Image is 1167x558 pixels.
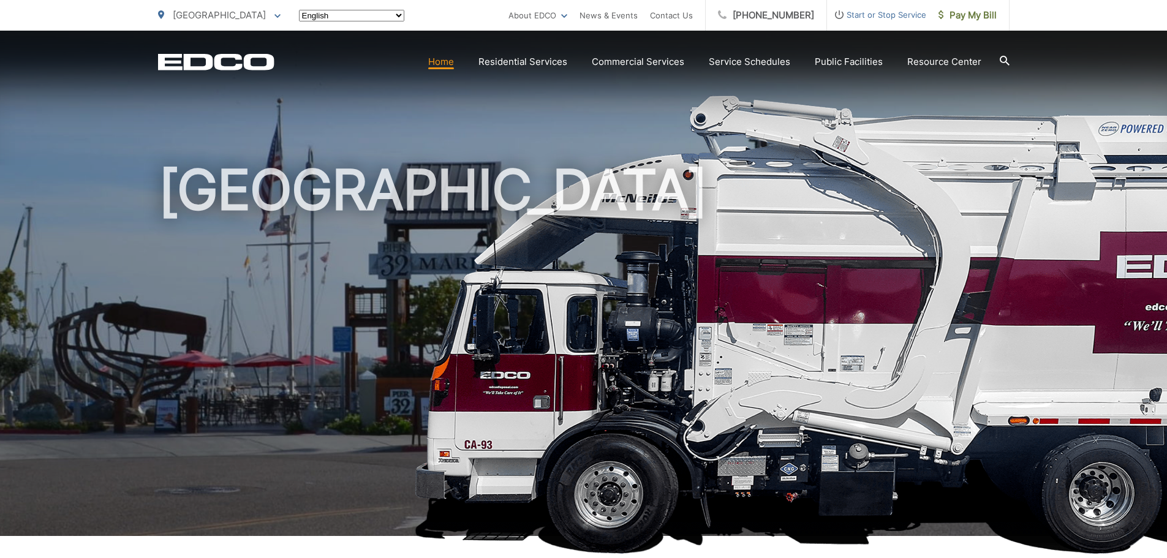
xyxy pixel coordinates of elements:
[428,55,454,69] a: Home
[650,8,693,23] a: Contact Us
[299,10,404,21] select: Select a language
[173,9,266,21] span: [GEOGRAPHIC_DATA]
[815,55,883,69] a: Public Facilities
[907,55,981,69] a: Resource Center
[939,8,997,23] span: Pay My Bill
[592,55,684,69] a: Commercial Services
[158,53,274,70] a: EDCD logo. Return to the homepage.
[580,8,638,23] a: News & Events
[709,55,790,69] a: Service Schedules
[478,55,567,69] a: Residential Services
[508,8,567,23] a: About EDCO
[158,159,1010,547] h1: [GEOGRAPHIC_DATA]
